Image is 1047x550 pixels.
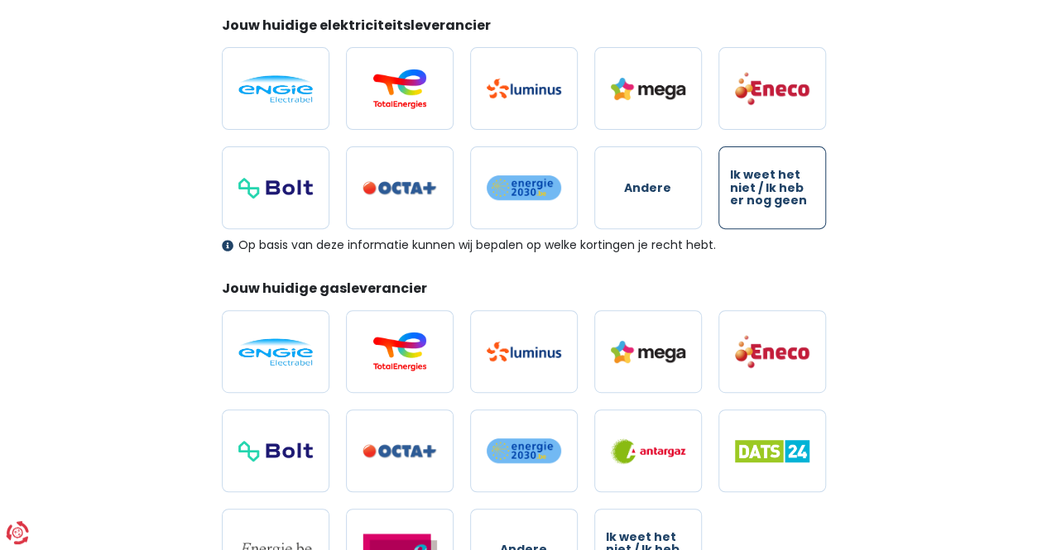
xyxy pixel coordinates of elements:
[487,79,561,98] img: Luminus
[238,75,313,103] img: Engie / Electrabel
[735,334,809,369] img: Eneco
[363,444,437,458] img: Octa+
[238,441,313,462] img: Bolt
[611,78,685,100] img: Mega
[611,341,685,363] img: Mega
[363,69,437,108] img: Total Energies / Lampiris
[363,181,437,195] img: Octa+
[624,182,671,194] span: Andere
[487,175,561,201] img: Energie2030
[363,332,437,371] img: Total Energies / Lampiris
[222,279,826,304] legend: Jouw huidige gasleverancier
[730,169,814,207] span: Ik weet het niet / Ik heb er nog geen
[487,342,561,361] img: Luminus
[238,178,313,198] img: Bolt
[611,438,685,464] img: Antargaz
[487,438,561,464] img: Energie2030
[222,238,826,252] div: Op basis van deze informatie kunnen wij bepalen op welke kortingen je recht hebt.
[222,16,826,41] legend: Jouw huidige elektriciteitsleverancier
[735,440,809,462] img: Dats 24
[238,338,313,366] img: Engie / Electrabel
[735,71,809,106] img: Eneco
